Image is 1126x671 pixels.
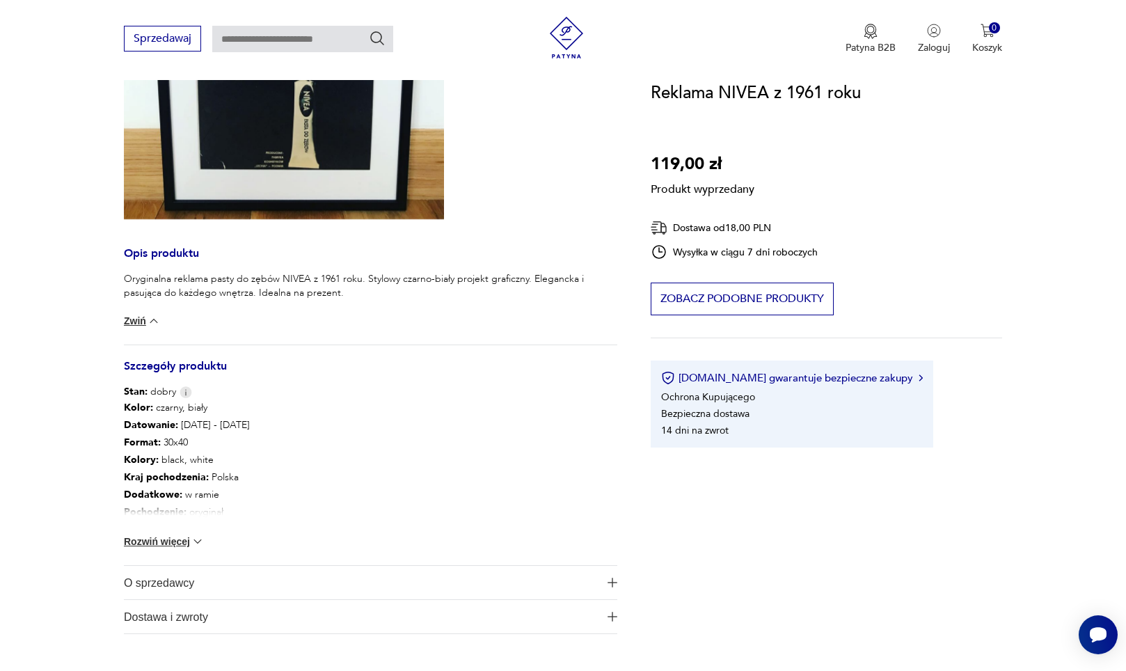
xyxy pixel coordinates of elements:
b: Format : [124,436,161,449]
img: chevron down [191,535,205,548]
b: Pochodzenie : [124,505,187,519]
li: 14 dni na zwrot [661,424,729,437]
p: Polska [124,468,321,486]
li: Ochrona Kupującego [661,390,755,404]
a: Ikona medaluPatyna B2B [846,24,896,54]
p: Koszyk [972,41,1002,54]
button: Patyna B2B [846,24,896,54]
div: Wysyłka w ciągu 7 dni roboczych [651,244,818,260]
button: [DOMAIN_NAME] gwarantuje bezpieczne zakupy [661,371,922,385]
img: Ikonka użytkownika [927,24,941,38]
button: Sprzedawaj [124,26,201,52]
iframe: Smartsupp widget button [1079,615,1118,654]
button: Ikona plusaO sprzedawcy [124,566,617,599]
p: [DATE] - [DATE] [124,416,321,434]
p: czarny, biały [124,399,321,416]
b: Kolory : [124,453,159,466]
img: Ikona strzałki w prawo [919,374,923,381]
div: 0 [989,22,1001,34]
p: Oryginalna reklama pasty do zębów NIVEA z 1961 roku. Stylowy czarno-biały projekt graficzny. Eleg... [124,272,617,300]
p: Patyna B2B [846,41,896,54]
img: Ikona plusa [608,612,617,622]
p: 119,00 zł [651,151,754,177]
button: Zobacz podobne produkty [651,283,834,315]
img: Ikona plusa [608,578,617,587]
h1: Reklama NIVEA z 1961 roku [651,80,861,106]
div: Dostawa od 18,00 PLN [651,219,818,237]
b: Kolor: [124,401,153,414]
img: Ikona dostawy [651,219,667,237]
button: Szukaj [369,30,386,47]
span: dobry [124,385,176,399]
p: Produkt wyprzedany [651,177,754,197]
img: Ikona medalu [864,24,878,39]
img: Patyna - sklep z meblami i dekoracjami vintage [546,17,587,58]
h3: Szczegóły produktu [124,362,617,385]
p: Zaloguj [918,41,950,54]
b: Dodatkowe : [124,488,182,501]
img: chevron down [147,314,161,328]
p: 30x40 [124,434,321,451]
b: Kraj pochodzenia : [124,471,209,484]
p: black, white [124,451,321,468]
img: Ikona koszyka [981,24,994,38]
b: Stan: [124,385,148,398]
h3: Opis produktu [124,249,617,272]
button: Zaloguj [918,24,950,54]
button: Zwiń [124,314,161,328]
button: Ikona plusaDostawa i zwroty [124,600,617,633]
p: w ramie [124,486,321,503]
button: 0Koszyk [972,24,1002,54]
span: Dostawa i zwroty [124,600,598,633]
a: Sprzedawaj [124,35,201,45]
p: oryginał [124,503,321,521]
button: Rozwiń więcej [124,535,205,548]
img: Info icon [180,386,192,398]
span: O sprzedawcy [124,566,598,599]
li: Bezpieczna dostawa [661,407,750,420]
img: Ikona certyfikatu [661,371,675,385]
b: Datowanie : [124,418,178,432]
